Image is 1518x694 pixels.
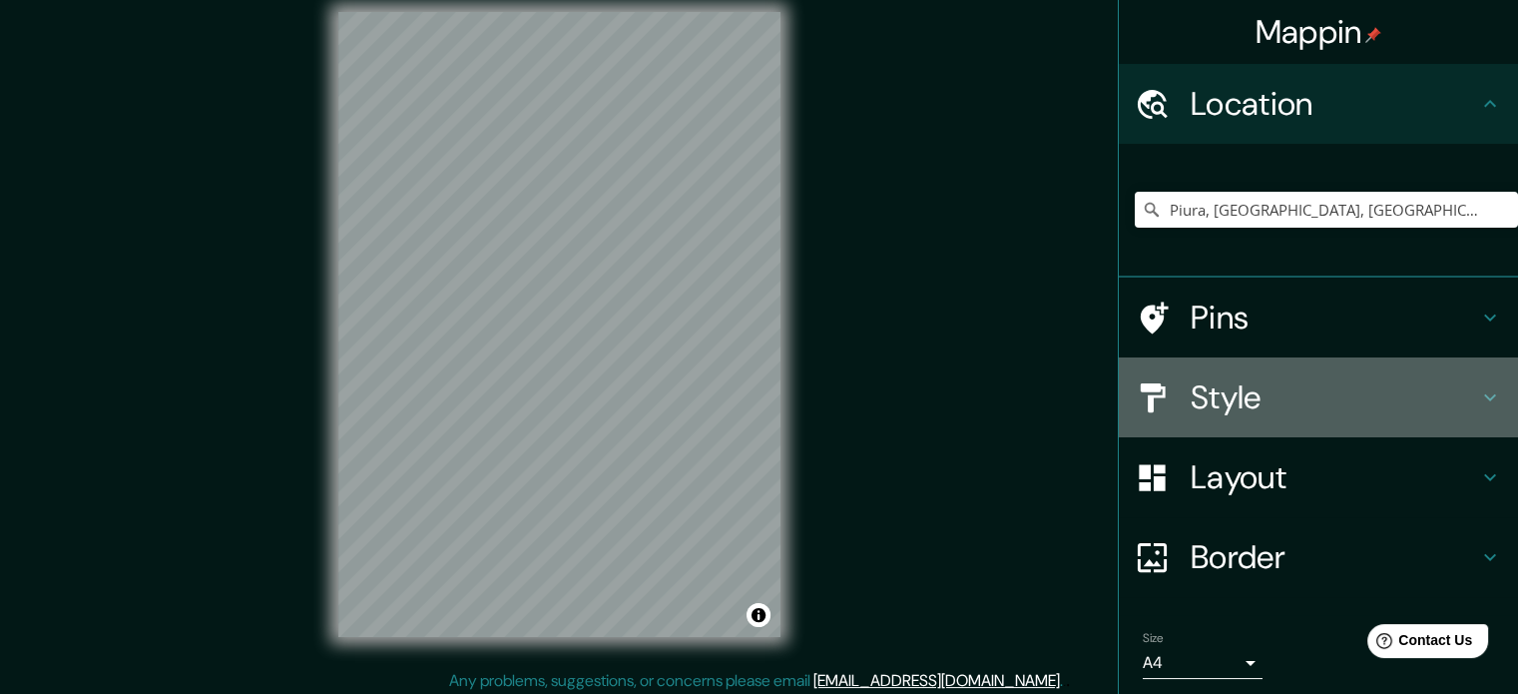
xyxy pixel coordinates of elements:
[747,603,770,627] button: Toggle attribution
[1191,84,1478,124] h4: Location
[1063,669,1066,693] div: .
[449,669,1063,693] p: Any problems, suggestions, or concerns please email .
[1191,537,1478,577] h4: Border
[1340,616,1496,672] iframe: Help widget launcher
[1365,27,1381,43] img: pin-icon.png
[338,12,780,637] canvas: Map
[1119,357,1518,437] div: Style
[1143,630,1164,647] label: Size
[1066,669,1070,693] div: .
[1119,278,1518,357] div: Pins
[1119,437,1518,517] div: Layout
[1143,647,1263,679] div: A4
[1191,457,1478,497] h4: Layout
[1191,377,1478,417] h4: Style
[813,670,1060,691] a: [EMAIL_ADDRESS][DOMAIN_NAME]
[1119,517,1518,597] div: Border
[1119,64,1518,144] div: Location
[1191,298,1478,338] h4: Pins
[1135,192,1518,228] input: Pick your city or area
[1256,12,1382,52] h4: Mappin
